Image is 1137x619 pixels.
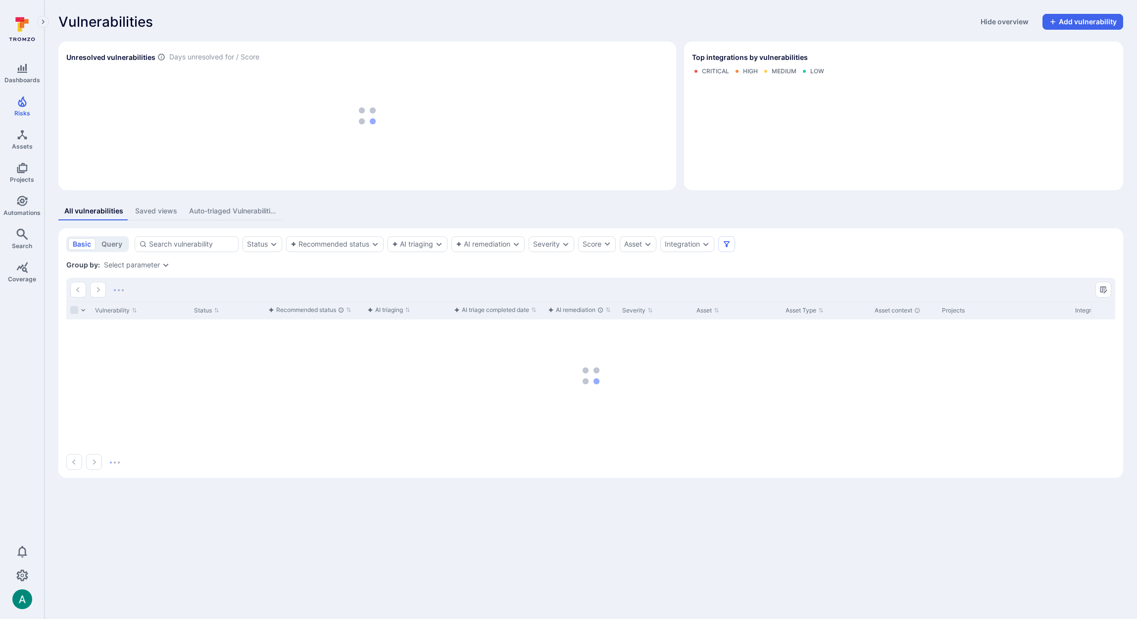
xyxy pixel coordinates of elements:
div: AI remediation [548,305,603,315]
button: Sort by Severity [622,307,653,314]
span: Projects [10,176,34,183]
div: Projects [942,306,1067,315]
button: Integration [665,240,700,248]
div: Top integrations by vulnerabilities [684,42,1123,190]
button: Sort by Vulnerability [95,307,137,314]
div: grouping parameters [104,261,170,269]
button: Go to the next page [90,282,106,298]
button: Asset [624,240,642,248]
button: Status [247,240,268,248]
input: Search vulnerability [149,239,234,249]
img: Loading... [114,289,124,291]
img: ACg8ocLSa5mPYBaXNx3eFu_EmspyJX0laNWN7cXOFirfQ7srZveEpg=s96-c [12,589,32,609]
button: Hide overview [975,14,1035,30]
button: Recommended status [291,240,369,248]
button: Expand dropdown [162,261,170,269]
span: Days unresolved for / Score [169,52,259,62]
span: Select all rows [70,306,78,314]
button: AI triaging [392,240,433,248]
button: Expand dropdown [562,240,570,248]
span: Vulnerabilities [58,14,153,30]
span: Top integrations by vulnerabilities [692,52,808,62]
button: Sort by function(){return k.createElement(dN.A,{direction:"row",alignItems:"center",gap:4},k.crea... [268,306,351,314]
div: Arjan Dehar [12,589,32,609]
div: Low [810,67,824,75]
div: assets tabs [58,202,1123,220]
div: Auto-triaged Vulnerabilities [189,206,276,216]
button: Go to the next page [86,454,102,470]
button: Add vulnerability [1042,14,1123,30]
div: Critical [702,67,729,75]
button: Expand dropdown [512,240,520,248]
span: Assets [12,143,33,150]
div: AI triage completed date [454,305,529,315]
button: Score [578,236,616,252]
button: Expand dropdown [702,240,710,248]
span: Risks [14,109,30,117]
span: Coverage [8,275,36,283]
button: Expand dropdown [644,240,652,248]
button: Sort by function(){return k.createElement(dN.A,{direction:"row",alignItems:"center",gap:4},k.crea... [548,306,611,314]
span: Automations [3,209,41,216]
button: query [97,238,127,250]
div: AI triaging [367,305,403,315]
button: Severity [533,240,560,248]
button: Sort by Asset [696,307,719,314]
div: Saved views [135,206,177,216]
button: Go to the previous page [66,454,82,470]
div: All vulnerabilities [64,206,123,216]
img: Loading... [110,462,120,464]
button: Expand dropdown [371,240,379,248]
button: Manage columns [1095,282,1111,298]
button: Sort by Integration [1075,307,1112,314]
div: Asset context [875,306,934,315]
button: Sort by Asset Type [786,307,824,314]
button: Expand navigation menu [37,16,49,28]
button: Expand dropdown [270,240,278,248]
div: Automatically discovered context associated with the asset [914,308,920,313]
span: Dashboards [4,76,40,84]
button: Select parameter [104,261,160,269]
button: basic [68,238,96,250]
div: High [743,67,758,75]
button: Filters [718,236,735,252]
button: Sort by function(){return k.createElement(dN.A,{direction:"row",alignItems:"center",gap:4},k.crea... [454,306,537,314]
i: Expand navigation menu [40,18,47,26]
h2: Unresolved vulnerabilities [66,52,155,62]
span: Group by: [66,260,100,270]
div: Medium [772,67,796,75]
button: Sort by function(){return k.createElement(dN.A,{direction:"row",alignItems:"center",gap:4},k.crea... [367,306,410,314]
div: Recommended status [268,305,344,315]
div: Score [583,239,601,249]
button: Go to the previous page [70,282,86,298]
button: AI remediation [456,240,510,248]
span: Number of vulnerabilities in status ‘Open’ ‘Triaged’ and ‘In process’ divided by score and scanne... [157,52,165,62]
button: Sort by Status [194,307,219,314]
button: Expand dropdown [435,240,443,248]
span: Search [12,242,32,250]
